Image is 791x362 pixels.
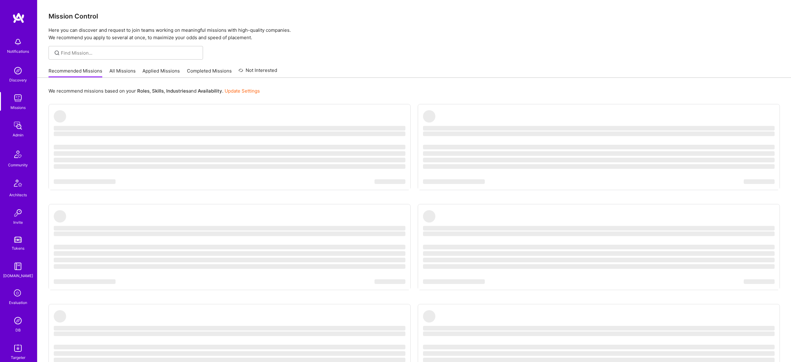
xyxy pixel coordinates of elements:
i: icon SelectionTeam [12,288,24,299]
img: bell [12,36,24,48]
div: Admin [13,132,23,138]
a: Applied Missions [142,68,180,78]
div: Discovery [9,77,27,83]
h3: Mission Control [49,12,780,20]
img: tokens [14,237,22,243]
b: Skills [152,88,164,94]
a: All Missions [109,68,136,78]
img: Architects [11,177,25,192]
img: Admin Search [12,314,24,327]
div: Architects [9,192,27,198]
input: Find Mission... [61,50,198,56]
img: Skill Targeter [12,342,24,354]
div: DB [15,327,21,333]
div: Targeter [11,354,25,361]
i: icon SearchGrey [53,49,61,56]
img: admin teamwork [12,119,24,132]
img: teamwork [12,92,24,104]
div: Tokens [12,245,24,252]
img: Invite [12,207,24,219]
b: Roles [137,88,150,94]
div: Notifications [7,48,29,55]
img: logo [12,12,25,23]
div: [DOMAIN_NAME] [3,273,33,279]
a: Not Interested [239,67,277,78]
a: Completed Missions [187,68,232,78]
a: Update Settings [225,88,260,94]
div: Invite [13,219,23,226]
b: Industries [166,88,188,94]
b: Availability [198,88,222,94]
img: discovery [12,64,24,77]
a: Recommended Missions [49,68,102,78]
img: guide book [12,260,24,273]
div: Missions [11,104,26,111]
p: Here you can discover and request to join teams working on meaningful missions with high-quality ... [49,27,780,41]
div: Community [8,162,28,168]
img: Community [11,147,25,162]
p: We recommend missions based on your , , and . [49,88,260,94]
div: Evaluation [9,299,27,306]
